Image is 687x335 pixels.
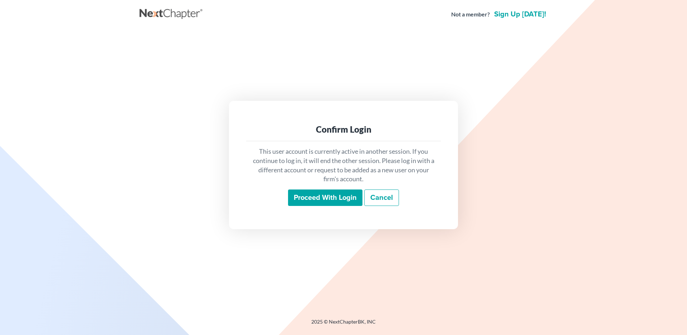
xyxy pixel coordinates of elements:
[364,189,399,206] a: Cancel
[252,147,435,184] p: This user account is currently active in another session. If you continue to log in, it will end ...
[451,10,490,19] strong: Not a member?
[288,189,362,206] input: Proceed with login
[140,318,547,331] div: 2025 © NextChapterBK, INC
[493,11,547,18] a: Sign up [DATE]!
[252,124,435,135] div: Confirm Login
